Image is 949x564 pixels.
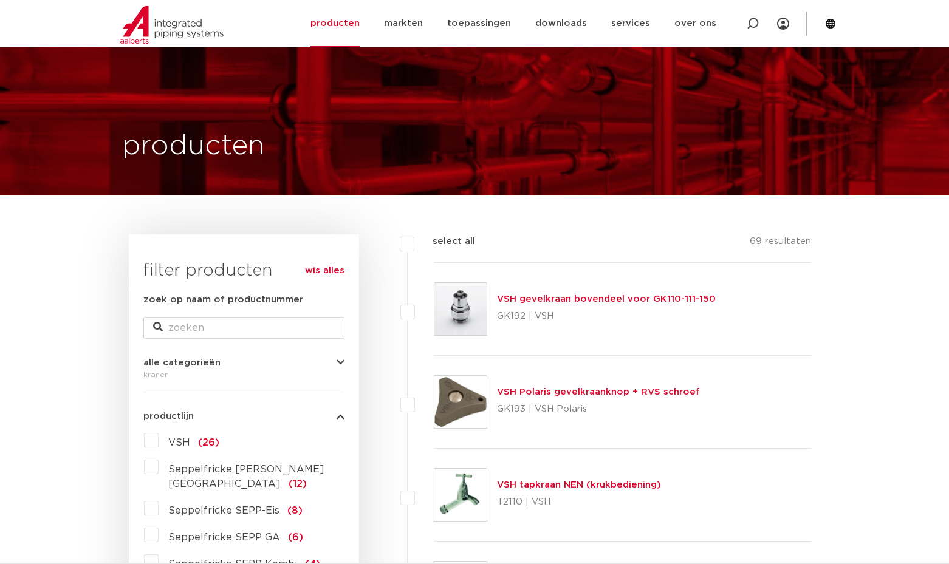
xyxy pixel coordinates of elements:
[168,438,190,447] span: VSH
[434,283,487,335] img: Thumbnail for VSH gevelkraan bovendeel voor GK110-111-150
[750,234,811,253] p: 69 resultaten
[143,358,344,367] button: alle categorieën
[777,10,789,37] div: my IPS
[497,294,716,304] a: VSH gevelkraan bovendeel voor GK110-111-150
[287,506,303,515] span: (8)
[497,399,700,419] p: GK193 | VSH Polaris
[168,506,279,515] span: Seppelfricke SEPP-Eis
[168,464,324,489] span: Seppelfricke [PERSON_NAME][GEOGRAPHIC_DATA]
[198,438,219,447] span: (26)
[434,376,487,428] img: Thumbnail for VSH Polaris gevelkraanknop + RVS schroef
[143,412,344,421] button: productlijn
[497,480,661,489] a: VSH tapkraan NEN (krukbediening)
[143,317,344,339] input: zoeken
[288,532,303,542] span: (6)
[434,469,487,521] img: Thumbnail for VSH tapkraan NEN (krukbediening)
[143,367,344,382] div: kranen
[122,127,265,166] h1: producten
[143,293,303,307] label: zoek op naam of productnummer
[414,234,475,249] label: select all
[497,492,661,512] p: T2110 | VSH
[305,263,344,278] a: wis alles
[168,532,280,542] span: Seppelfricke SEPP GA
[143,358,221,367] span: alle categorieën
[497,387,700,396] a: VSH Polaris gevelkraanknop + RVS schroef
[289,479,307,489] span: (12)
[497,307,716,326] p: GK192 | VSH
[143,412,194,421] span: productlijn
[143,259,344,283] h3: filter producten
